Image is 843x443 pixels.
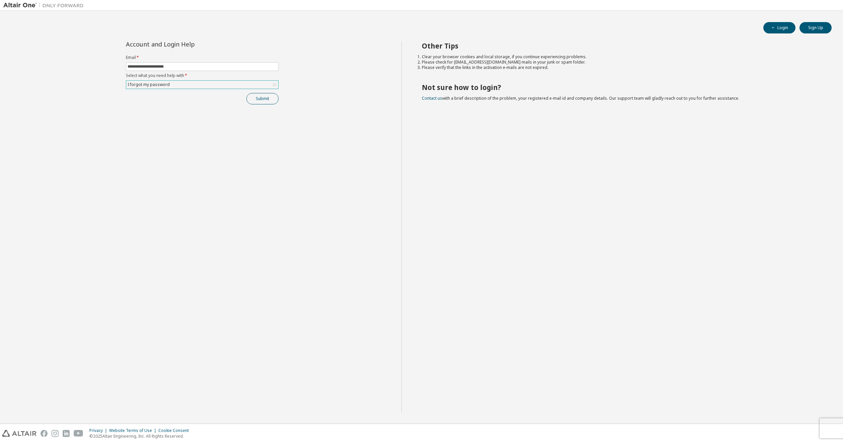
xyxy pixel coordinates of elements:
[763,22,795,33] button: Login
[89,428,109,433] div: Privacy
[422,60,820,65] li: Please check for [EMAIL_ADDRESS][DOMAIN_NAME] mails in your junk or spam folder.
[422,41,820,50] h2: Other Tips
[422,83,820,92] h2: Not sure how to login?
[74,430,83,437] img: youtube.svg
[422,54,820,60] li: Clear your browser cookies and local storage, if you continue experiencing problems.
[246,93,279,104] button: Submit
[2,430,36,437] img: altair_logo.svg
[422,95,739,101] span: with a brief description of the problem, your registered e-mail id and company details. Our suppo...
[126,41,248,47] div: Account and Login Help
[422,95,442,101] a: Contact us
[158,428,193,433] div: Cookie Consent
[63,430,70,437] img: linkedin.svg
[799,22,832,33] button: Sign Up
[52,430,59,437] img: instagram.svg
[127,81,171,88] div: I forgot my password
[126,81,278,89] div: I forgot my password
[109,428,158,433] div: Website Terms of Use
[126,55,279,60] label: Email
[126,73,279,78] label: Select what you need help with
[41,430,48,437] img: facebook.svg
[422,65,820,70] li: Please verify that the links in the activation e-mails are not expired.
[3,2,87,9] img: Altair One
[89,433,193,439] p: © 2025 Altair Engineering, Inc. All Rights Reserved.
